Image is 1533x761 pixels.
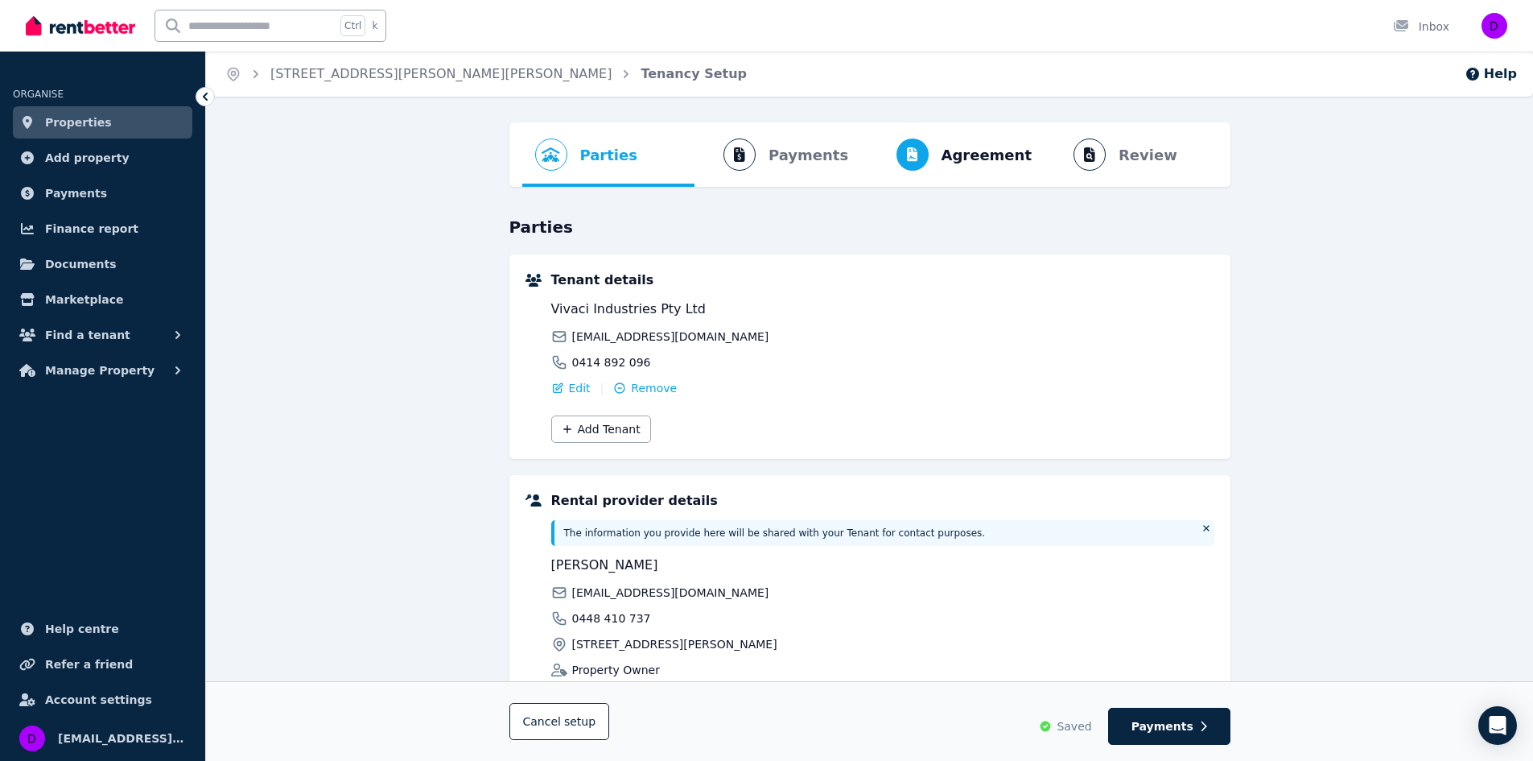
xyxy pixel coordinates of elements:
span: Tenancy Setup [641,64,747,84]
span: Find a tenant [45,325,130,345]
span: Agreement [942,144,1032,167]
button: Payments [1108,708,1230,745]
span: Edit [569,380,591,396]
a: [STREET_ADDRESS][PERSON_NAME][PERSON_NAME] [270,66,612,81]
div: Inbox [1393,19,1449,35]
button: Add Tenant [551,416,651,443]
nav: Breadcrumb [206,52,766,97]
a: Finance report [13,213,192,245]
span: Properties [45,113,112,132]
span: k [372,19,377,32]
span: setup [564,713,595,730]
h5: Rental provider details [551,491,1214,511]
button: Agreement [867,122,1045,187]
span: Remove [631,380,677,396]
span: Account settings [45,690,152,709]
a: Refer a friend [13,648,192,680]
span: Payments [45,184,107,203]
button: Edit [551,380,591,396]
span: Help centre [45,619,119,639]
h5: Tenant details [551,271,1214,290]
a: Properties [13,106,192,139]
a: Documents [13,248,192,280]
span: 0448 410 737 [572,610,651,627]
span: [EMAIL_ADDRESS][DOMAIN_NAME] [572,329,769,345]
a: Help centre [13,613,192,645]
h3: Parties [509,216,1230,238]
span: [EMAIL_ADDRESS][DOMAIN_NAME] [572,585,769,601]
span: Marketplace [45,290,123,309]
img: dalrympleroad399@gmail.com [19,726,45,751]
span: Refer a friend [45,655,133,674]
p: The information you provide here will be shared with your Tenant for contact purposes. [564,527,1192,540]
button: Find a tenant [13,319,192,351]
img: Rental providers [525,494,542,507]
span: Finance report [45,219,138,238]
a: Account settings [13,684,192,716]
button: Remove [613,380,677,396]
a: Marketplace [13,283,192,316]
span: Add property [45,148,130,168]
a: Payments [13,177,192,209]
span: Ctrl [340,15,365,36]
span: Documents [45,254,117,274]
span: [STREET_ADDRESS][PERSON_NAME] [572,636,777,652]
img: RentBetter [26,14,135,38]
span: Saved [1057,718,1091,734]
button: Parties [522,122,650,187]
span: ORGANISE [13,89,64,100]
span: Cancel [523,715,596,728]
img: dalrympleroad399@gmail.com [1481,13,1507,39]
span: Payments [1131,718,1193,734]
button: Help [1465,64,1517,84]
div: Open Intercom Messenger [1478,706,1517,745]
span: Vivaci Industries Pty Ltd [551,300,878,319]
span: [EMAIL_ADDRESS][DOMAIN_NAME] [58,729,186,748]
span: [PERSON_NAME] [551,556,878,575]
nav: Progress [509,122,1230,187]
span: Parties [580,144,637,167]
span: Property Owner [572,662,660,678]
span: | [600,380,604,396]
span: 0414 892 096 [572,354,651,370]
span: Manage Property [45,361,155,380]
button: Manage Property [13,354,192,387]
a: Add property [13,142,192,174]
button: Cancelsetup [509,703,610,740]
